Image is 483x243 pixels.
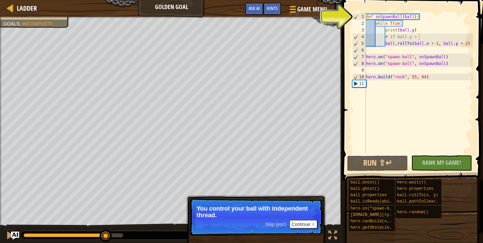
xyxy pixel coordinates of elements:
button: Continue [289,220,317,229]
span: Skip (esc) [265,222,286,227]
button: Ask AI [11,232,19,240]
button: Game Menu [284,3,331,18]
span: hero.random() [397,210,429,215]
div: 7 [353,54,366,60]
span: Ladder [17,4,37,13]
span: hero.getObstacleAt(x, y) [351,225,409,230]
span: Ask AI [249,5,260,11]
button: Run ⇧↵ [347,156,408,171]
span: : [19,21,22,26]
span: ball.isReady(ability) [351,199,401,204]
span: ball properties [351,193,387,197]
span: ball.boost() [351,180,379,185]
span: ball.pathIsClear(x, y) [397,199,450,204]
span: Goals [3,21,19,26]
button: Toggle fullscreen [326,229,339,243]
div: 6 [353,47,366,54]
button: ⌘ + P: Pause [3,229,17,243]
div: 9 [352,67,366,74]
div: 11 [353,80,366,87]
span: [DOMAIN_NAME](type, x, y) [351,213,411,217]
a: Ladder [13,4,37,13]
span: Game Menu [297,5,327,14]
span: hero.on("spawn-ball", f) [351,206,409,211]
span: Hints [267,5,278,11]
span: ball.ghost() [351,186,379,191]
div: 3 [352,27,366,33]
span: Rank My Game! [422,158,461,167]
div: 5 [353,40,366,47]
div: 10 [353,74,366,80]
div: 2 [352,20,366,27]
span: hero.wait(t) [397,180,426,185]
button: Rank My Game! [411,155,472,171]
span: hero properties [397,186,433,191]
button: Ask AI [245,3,263,15]
p: You control your ball with independent thread. [197,205,316,219]
span: Incomplete [22,21,53,26]
div: 4 [353,33,366,40]
div: 1 [353,13,366,20]
span: hero.canBuild(x, y) [351,219,396,224]
div: 8 [353,60,366,67]
span: ball.rollTo(x, y) [397,193,438,197]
